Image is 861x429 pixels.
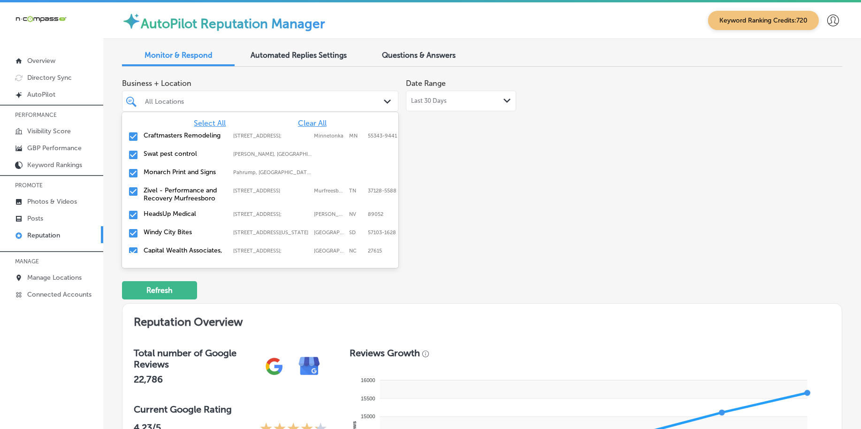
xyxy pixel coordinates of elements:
span: Select All [194,119,226,128]
tspan: 16000 [361,377,375,383]
p: Overview [27,57,55,65]
label: Date Range [406,79,446,88]
h2: 22,786 [134,374,257,385]
span: Automated Replies Settings [251,51,347,60]
button: Refresh [122,281,197,299]
p: Keyword Rankings [27,161,82,169]
tspan: 15500 [361,396,375,401]
label: NC [349,248,363,254]
label: Henderson [314,211,344,217]
label: Murfreesboro [314,188,344,194]
h2: Reputation Overview [122,304,842,336]
p: Reputation [27,231,60,239]
img: gPZS+5FD6qPJAAAAABJRU5ErkJggg== [257,349,292,384]
label: 27615 [368,248,382,254]
label: Windy City Bites [144,228,224,236]
span: Business + Location [122,79,398,88]
label: Zivel - Performance and Recovery Murfreesboro [144,186,224,202]
p: Visibility Score [27,127,71,135]
img: e7ababfa220611ac49bdb491a11684a6.png [292,349,327,384]
p: Connected Accounts [27,291,91,299]
label: MN [349,133,363,139]
label: Capital Wealth Associates, LLC. [144,246,224,262]
label: 12800 Whitewater Dr Suite 100; [233,133,309,139]
span: Keyword Ranking Credits: 720 [708,11,819,30]
div: All Locations [145,97,385,105]
label: Raleigh [314,248,344,254]
label: Sioux Falls [314,230,344,236]
img: 660ab0bf-5cc7-4cb8-ba1c-48b5ae0f18e60NCTV_CLogo_TV_Black_-500x88.png [15,15,67,23]
label: 57103-1628 [368,230,396,236]
p: AutoPilot [27,91,55,99]
span: Monitor & Respond [145,51,213,60]
label: 55343-9441 [368,133,397,139]
span: Last 30 Days [411,97,447,105]
label: NV [349,211,363,217]
label: Minnetonka [314,133,344,139]
label: Gilliam, LA, USA | Hosston, LA, USA | Eastwood, LA, USA | Blanchard, LA, USA | Shreveport, LA, US... [233,151,313,157]
span: Questions & Answers [382,51,456,60]
h3: Current Google Rating [134,404,327,415]
label: AutoPilot Reputation Manager [141,16,325,31]
label: 89052 [368,211,383,217]
p: Manage Locations [27,274,82,282]
label: 2610 W Horizon Ridge Pkwy #103; [233,211,309,217]
h3: Reviews Growth [350,347,420,359]
label: TN [349,188,363,194]
label: Craftmasters Remodeling [144,131,224,139]
label: 37128-5588 [368,188,396,194]
img: autopilot-icon [122,12,141,31]
label: Swat pest control [144,150,224,158]
label: 1144 Fortress Blvd Suite E [233,188,309,194]
p: GBP Performance [27,144,82,152]
label: Monarch Print and Signs [144,168,224,176]
p: Posts [27,214,43,222]
span: Clear All [298,119,327,128]
label: Pahrump, NV, USA | Whitney, NV, USA | Mesquite, NV, USA | Paradise, NV, USA | Henderson, NV, USA ... [233,169,313,176]
p: Directory Sync [27,74,72,82]
tspan: 15000 [361,414,375,419]
label: HeadsUp Medical [144,210,224,218]
h3: Total number of Google Reviews [134,347,257,370]
label: 8319 Six Forks Rd ste 105; [233,248,309,254]
p: Photos & Videos [27,198,77,206]
label: 114 N Indiana Ave [233,230,309,236]
label: SD [349,230,363,236]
